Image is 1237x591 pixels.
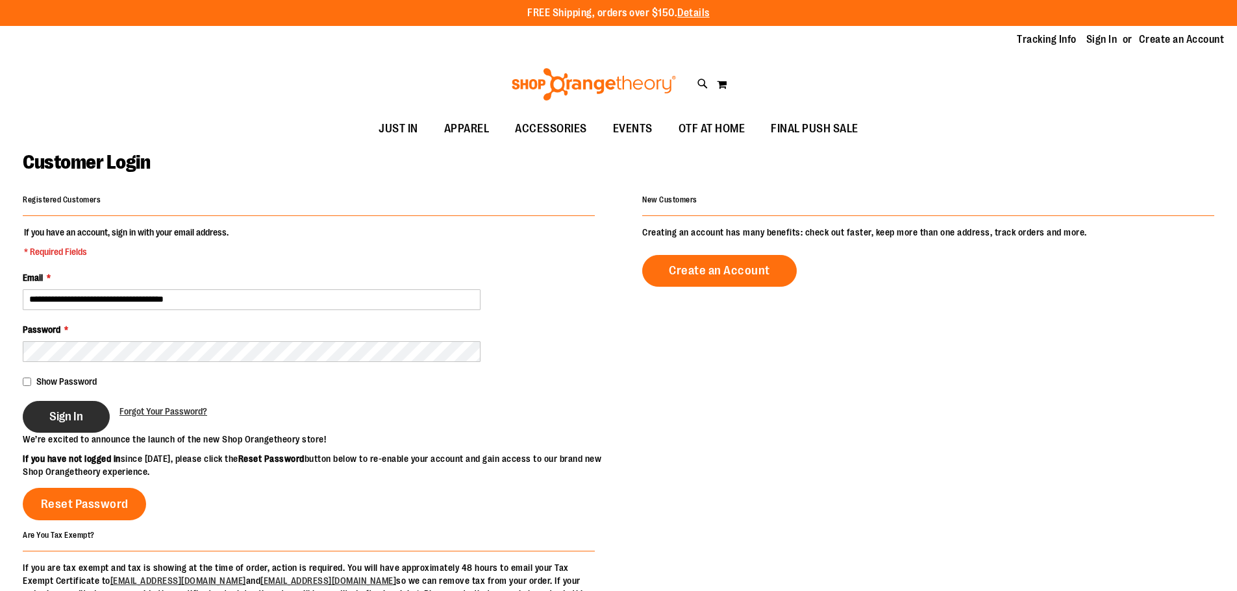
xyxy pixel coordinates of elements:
strong: New Customers [642,195,697,204]
a: [EMAIL_ADDRESS][DOMAIN_NAME] [110,575,246,586]
a: Forgot Your Password? [119,405,207,418]
span: * Required Fields [24,245,229,258]
p: Creating an account has many benefits: check out faster, keep more than one address, track orders... [642,226,1214,239]
span: Password [23,324,60,335]
span: Sign In [49,409,83,424]
a: EVENTS [600,114,666,144]
a: ACCESSORIES [502,114,600,144]
a: Sign In [1086,32,1118,47]
strong: Reset Password [238,453,305,464]
span: ACCESSORIES [515,114,587,143]
span: Reset Password [41,497,129,511]
a: Reset Password [23,488,146,520]
span: FINAL PUSH SALE [771,114,858,143]
img: Shop Orangetheory [510,68,678,101]
span: APPAREL [444,114,490,143]
span: Show Password [36,376,97,387]
a: Details [677,7,710,19]
strong: If you have not logged in [23,453,121,464]
button: Sign In [23,401,110,433]
strong: Registered Customers [23,195,101,204]
strong: Are You Tax Exempt? [23,530,95,539]
a: JUST IN [366,114,431,144]
span: Create an Account [669,263,770,278]
a: Create an Account [1139,32,1225,47]
a: [EMAIL_ADDRESS][DOMAIN_NAME] [260,575,396,586]
span: Forgot Your Password? [119,406,207,416]
a: Tracking Info [1017,32,1077,47]
a: APPAREL [431,114,503,144]
span: EVENTS [613,114,653,143]
a: Create an Account [642,255,797,287]
a: FINAL PUSH SALE [758,114,871,144]
span: OTF AT HOME [679,114,745,143]
span: JUST IN [379,114,418,143]
p: since [DATE], please click the button below to re-enable your account and gain access to our bran... [23,452,619,478]
legend: If you have an account, sign in with your email address. [23,226,230,258]
span: Email [23,272,43,283]
a: OTF AT HOME [666,114,758,144]
span: Customer Login [23,151,150,173]
p: FREE Shipping, orders over $150. [527,6,710,21]
p: We’re excited to announce the launch of the new Shop Orangetheory store! [23,433,619,446]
